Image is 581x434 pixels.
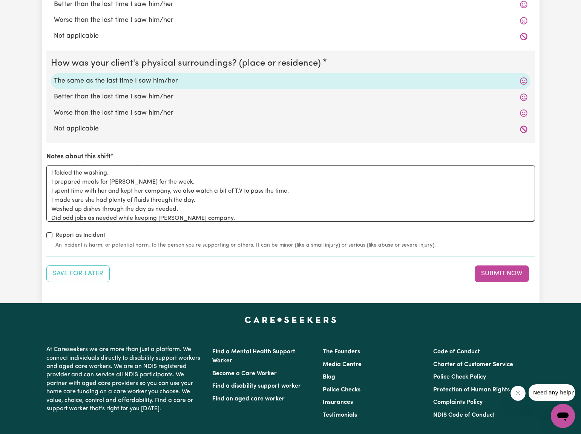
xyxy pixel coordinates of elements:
a: Find a disability support worker [212,383,301,389]
a: Charter of Customer Service [433,362,513,368]
small: An incident is harm, or potential harm, to the person you're supporting or others. It can be mino... [55,241,535,249]
a: Media Centre [323,362,362,368]
a: Police Check Policy [433,374,486,380]
label: Not applicable [54,124,527,134]
label: Better than the last time I saw him/her [54,92,527,102]
a: NDIS Code of Conduct [433,412,495,418]
a: Insurances [323,399,353,405]
label: Not applicable [54,31,527,41]
label: Worse than the last time I saw him/her [54,15,527,25]
a: Blog [323,374,335,380]
a: Careseekers home page [245,317,336,323]
a: Find a Mental Health Support Worker [212,349,295,364]
label: The same as the last time I saw him/her [54,76,527,86]
label: Report as Incident [55,231,105,240]
label: Notes about this shift [46,152,110,162]
a: Protection of Human Rights [433,387,510,393]
a: Police Checks [323,387,360,393]
legend: How was your client's physical surroundings? (place or residence) [51,57,324,70]
iframe: Close message [510,386,526,401]
p: At Careseekers we are more than just a platform. We connect individuals directly to disability su... [46,342,203,416]
a: Complaints Policy [433,399,483,405]
a: Code of Conduct [433,349,480,355]
a: The Founders [323,349,360,355]
a: Become a Care Worker [212,371,277,377]
a: Find an aged care worker [212,396,285,402]
iframe: Button to launch messaging window [551,404,575,428]
textarea: [DATE], we sat out a bit in the sun with [PERSON_NAME]. We then went in near to having lunch, the... [46,165,535,222]
button: Submit your job report [475,265,529,282]
a: Testimonials [323,412,357,418]
iframe: Message from company [529,384,575,401]
label: Worse than the last time I saw him/her [54,108,527,118]
button: Save your job report [46,265,110,282]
